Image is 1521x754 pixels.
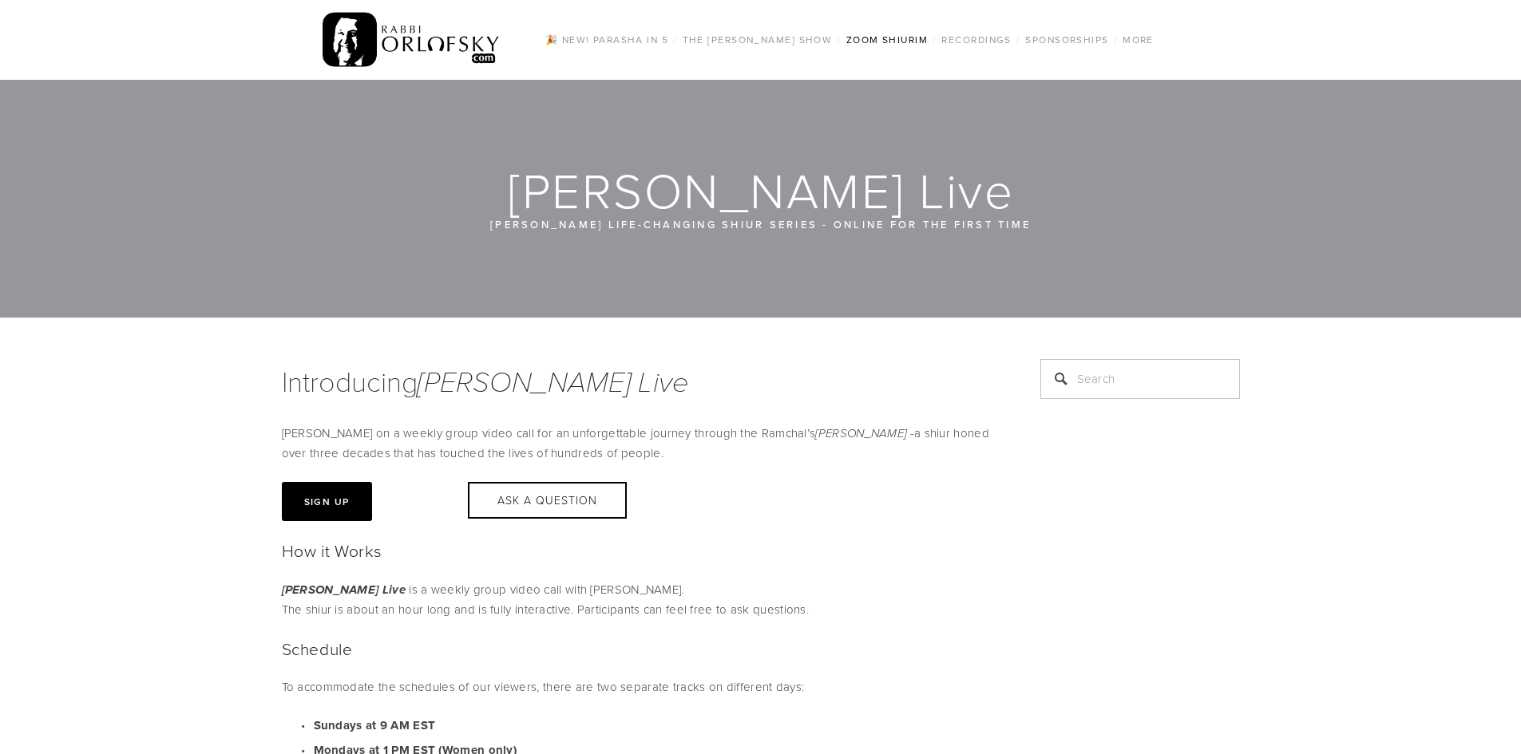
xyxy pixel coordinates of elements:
[1054,716,1226,730] p: We respect your privacy.
[282,540,1000,560] h2: How it Works
[1040,359,1240,399] input: Search
[1067,445,1214,485] h2: Never miss an update
[282,424,1000,463] p: [PERSON_NAME] on a weekly group video call for an unforgettable journey through the Ramchal’s a s...
[837,33,841,46] span: /
[933,33,937,46] span: /
[673,33,677,46] span: /
[418,366,689,400] em: [PERSON_NAME] Live
[314,716,436,734] strong: Sundays at 9 AM EST
[1084,646,1194,689] button: Sign Up
[282,580,1000,619] p: is a weekly group video call with [PERSON_NAME]. The shiur is about an hour long and is fully int...
[541,30,673,50] a: 🎉 NEW! Parasha in 5
[937,30,1016,50] a: Recordings
[282,677,1000,697] p: To accommodate the schedules of our viewers, there are two separate tracks on different days:
[282,482,372,521] button: Sign Up
[282,359,1000,405] h1: Introducing
[1115,659,1164,676] span: Sign Up
[282,164,1242,215] h1: [PERSON_NAME] Live
[1056,585,1251,627] input: Email Address
[678,30,838,50] a: The [PERSON_NAME] Show
[842,30,933,50] a: Zoom Shiurim
[815,427,914,440] em: [PERSON_NAME] -
[378,215,1144,233] p: [PERSON_NAME] life-changing shiur series - online for the first time
[468,482,627,519] button: Ask a Question
[323,9,501,71] img: RabbiOrlofsky.com
[1016,33,1020,46] span: /
[1020,30,1113,50] a: Sponsorships
[282,583,406,598] em: [PERSON_NAME] Live
[1067,499,1214,557] p: Stay you up-to-date on new blog posts, shiurim, and more!
[1118,30,1159,50] a: More
[1114,33,1118,46] span: /
[282,638,1000,658] h2: Schedule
